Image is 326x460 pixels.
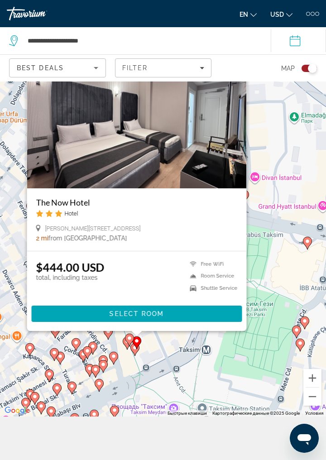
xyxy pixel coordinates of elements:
[17,64,64,72] span: Best Deals
[110,310,164,317] span: Select Room
[240,11,248,18] span: en
[65,210,78,217] span: Hotel
[290,424,319,453] iframe: Кнопка запуска окна обмена сообщениями
[17,62,98,73] mat-select: Sort by
[295,64,317,72] button: Toggle map
[115,58,211,77] button: Filters
[303,388,321,406] button: Уменьшить
[32,306,242,322] button: Select Room
[122,64,148,72] span: Filter
[186,284,238,292] li: Shuttle Service
[32,310,242,316] a: Select Room
[305,411,323,416] a: Условия (ссылка откроется в новой вкладке)
[271,27,326,54] button: Select check in and out date
[212,411,300,416] span: Картографические данные ©2025 Google
[7,7,75,20] a: Travorium
[270,11,284,18] span: USD
[36,210,238,217] div: 3 star Hotel
[48,235,127,242] span: from [GEOGRAPHIC_DATA]
[281,62,295,75] span: Map
[240,8,257,21] button: Change language
[186,260,238,268] li: Free WiFi
[168,410,207,417] button: Быстрые клавиши
[270,8,292,21] button: Change currency
[45,225,141,232] span: [PERSON_NAME][STREET_ADDRESS]
[36,274,105,281] p: total, including taxes
[2,405,32,417] a: Открыть эту область в Google Картах (в новом окне)
[36,197,238,207] a: The Now Hotel
[2,405,32,417] img: Google
[303,369,321,387] button: Увеличить
[27,43,247,188] img: The Now Hotel
[36,235,48,242] span: 2 mi
[27,34,257,48] input: Search hotel destination
[36,260,105,274] ins: $444.00 USD
[186,273,238,280] li: Room Service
